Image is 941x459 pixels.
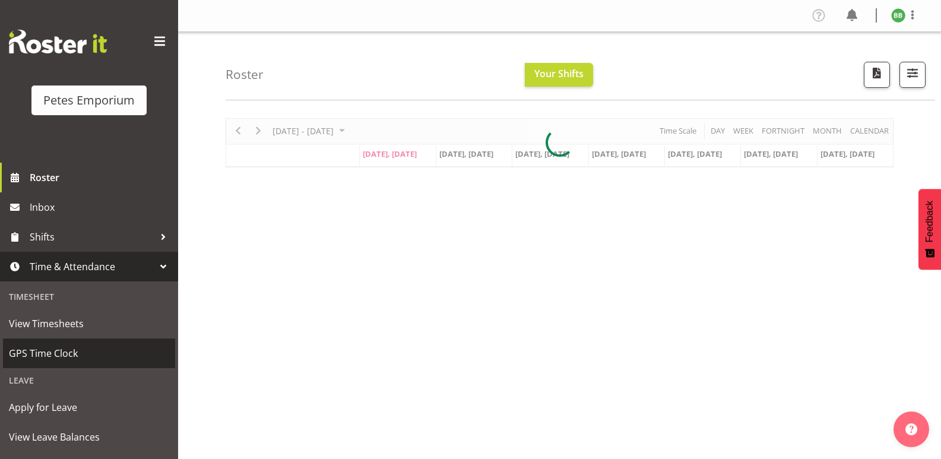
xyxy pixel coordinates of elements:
[226,68,264,81] h4: Roster
[3,392,175,422] a: Apply for Leave
[9,344,169,362] span: GPS Time Clock
[9,30,107,53] img: Rosterit website logo
[9,428,169,446] span: View Leave Balances
[3,284,175,309] div: Timesheet
[924,201,935,242] span: Feedback
[9,315,169,333] span: View Timesheets
[525,63,593,87] button: Your Shifts
[864,62,890,88] button: Download a PDF of the roster according to the set date range.
[534,67,584,80] span: Your Shifts
[918,189,941,270] button: Feedback - Show survey
[905,423,917,435] img: help-xxl-2.png
[3,368,175,392] div: Leave
[899,62,926,88] button: Filter Shifts
[891,8,905,23] img: beena-bist9974.jpg
[3,309,175,338] a: View Timesheets
[9,398,169,416] span: Apply for Leave
[30,169,172,186] span: Roster
[3,422,175,452] a: View Leave Balances
[3,338,175,368] a: GPS Time Clock
[30,228,154,246] span: Shifts
[43,91,135,109] div: Petes Emporium
[30,258,154,276] span: Time & Attendance
[30,198,172,216] span: Inbox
